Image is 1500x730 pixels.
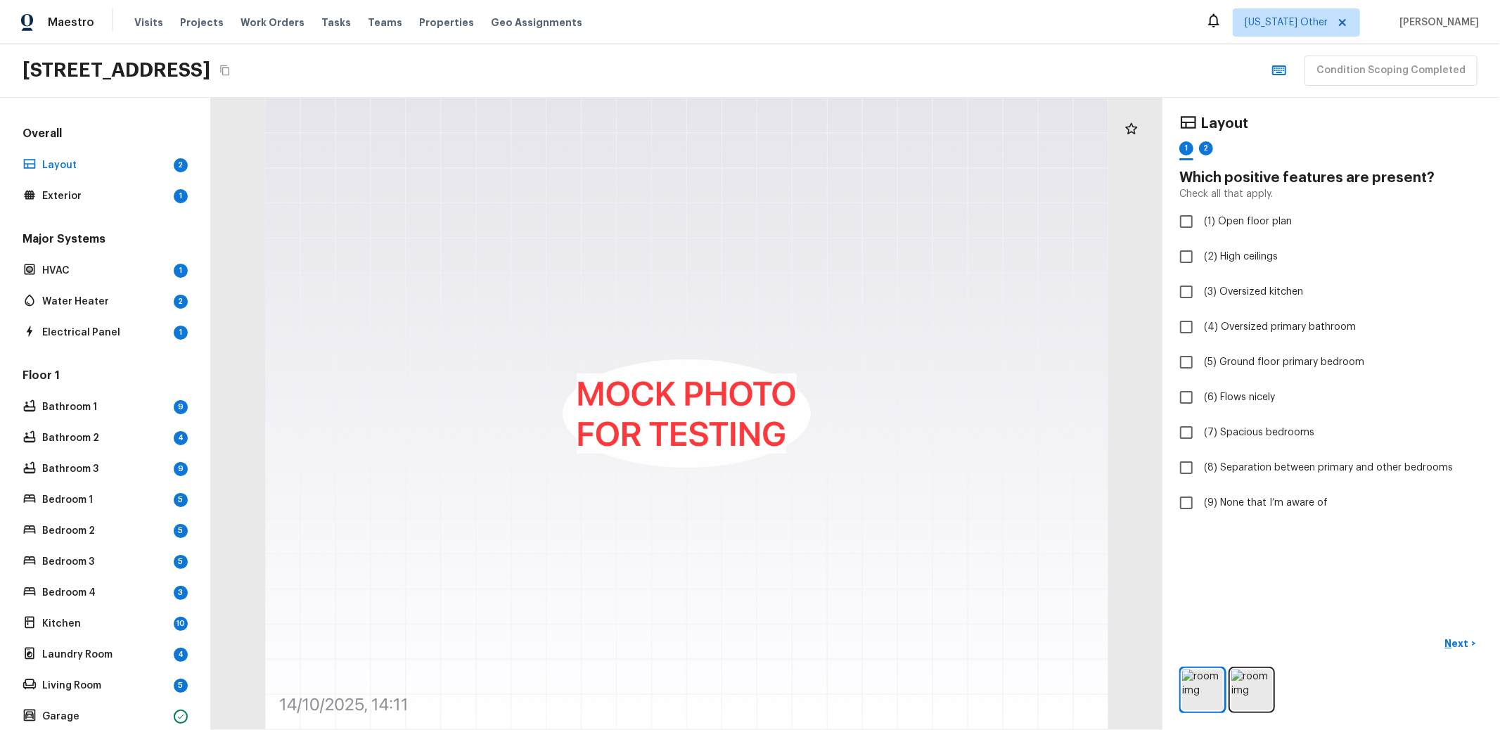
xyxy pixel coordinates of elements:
[1204,285,1303,299] span: (3) Oversized kitchen
[42,710,168,724] p: Garage
[174,586,188,600] div: 3
[174,400,188,414] div: 9
[1204,425,1314,440] span: (7) Spacious bedrooms
[216,61,234,79] button: Copy Address
[180,15,224,30] span: Projects
[1179,187,1273,201] p: Check all that apply.
[1204,214,1292,229] span: (1) Open floor plan
[48,15,94,30] span: Maestro
[1394,15,1479,30] span: [PERSON_NAME]
[23,58,210,83] h2: [STREET_ADDRESS]
[1204,250,1278,264] span: (2) High ceilings
[174,493,188,507] div: 5
[321,18,351,27] span: Tasks
[174,189,188,203] div: 1
[1204,355,1364,369] span: (5) Ground floor primary bedroom
[42,586,168,600] p: Bedroom 4
[419,15,474,30] span: Properties
[42,400,168,414] p: Bathroom 1
[42,462,168,476] p: Bathroom 3
[1231,670,1272,710] img: room img
[1438,632,1483,655] button: Next>
[174,326,188,340] div: 1
[174,648,188,662] div: 4
[1179,169,1483,187] h4: Which positive features are present?
[368,15,402,30] span: Teams
[174,431,188,445] div: 4
[174,462,188,476] div: 9
[1204,461,1453,475] span: (8) Separation between primary and other bedrooms
[42,295,168,309] p: Water Heater
[1204,496,1328,510] span: (9) None that I’m aware of
[174,264,188,278] div: 1
[42,679,168,693] p: Living Room
[1204,320,1356,334] span: (4) Oversized primary bathroom
[42,431,168,445] p: Bathroom 2
[20,126,191,144] h5: Overall
[174,295,188,309] div: 2
[42,493,168,507] p: Bedroom 1
[42,326,168,340] p: Electrical Panel
[1179,141,1193,155] div: 1
[42,555,168,569] p: Bedroom 3
[174,524,188,538] div: 5
[1182,670,1223,710] img: room img
[241,15,305,30] span: Work Orders
[1199,141,1213,155] div: 2
[1445,636,1472,651] p: Next
[42,648,168,662] p: Laundry Room
[20,231,191,250] h5: Major Systems
[42,158,168,172] p: Layout
[20,368,191,386] h5: Floor 1
[1245,15,1328,30] span: [US_STATE] Other
[42,264,168,278] p: HVAC
[42,524,168,538] p: Bedroom 2
[1204,390,1275,404] span: (6) Flows nicely
[1200,115,1248,133] h4: Layout
[174,555,188,569] div: 5
[42,189,168,203] p: Exterior
[134,15,163,30] span: Visits
[174,679,188,693] div: 5
[174,617,188,631] div: 10
[491,15,582,30] span: Geo Assignments
[42,617,168,631] p: Kitchen
[174,158,188,172] div: 2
